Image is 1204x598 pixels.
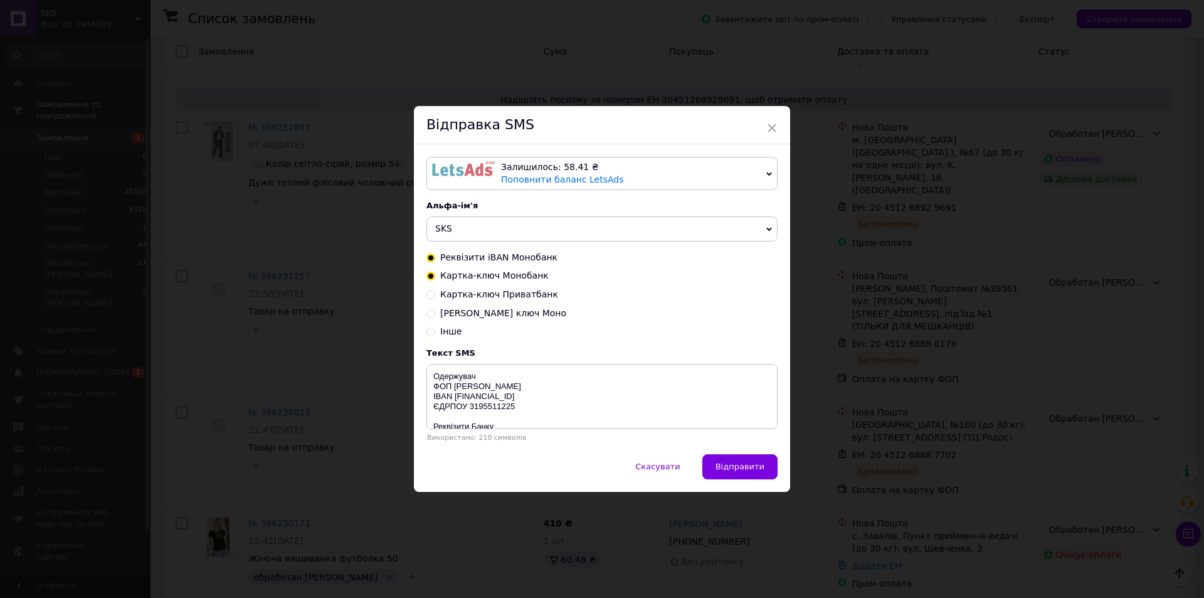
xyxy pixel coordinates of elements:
[501,161,761,174] div: Залишилось: 58.41 ₴
[440,270,549,280] span: Картка-ключ Монобанк
[501,174,624,184] a: Поповнити баланс LetsAds
[622,454,693,479] button: Скасувати
[426,201,478,210] span: Альфа-ім'я
[440,289,558,299] span: Картка-ключ Приватбанк
[766,117,778,139] span: ×
[716,462,764,471] span: Відправити
[635,462,680,471] span: Скасувати
[426,364,778,429] textarea: Одержувач ФОП [PERSON_NAME] IBAN [FINANCIAL_ID] ЄДРПОУ 3195511225 Реквізити Банку Акціонерне Това...
[440,308,566,318] span: [PERSON_NAME] ключ Моно
[435,223,452,233] span: SKS
[426,434,778,442] div: Використано: 210 символів
[440,252,557,262] span: Реквізити iBAN Монобанк
[702,454,778,479] button: Відправити
[426,348,778,358] div: Текст SMS
[440,326,462,336] span: Інше
[414,106,790,144] div: Відправка SMS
